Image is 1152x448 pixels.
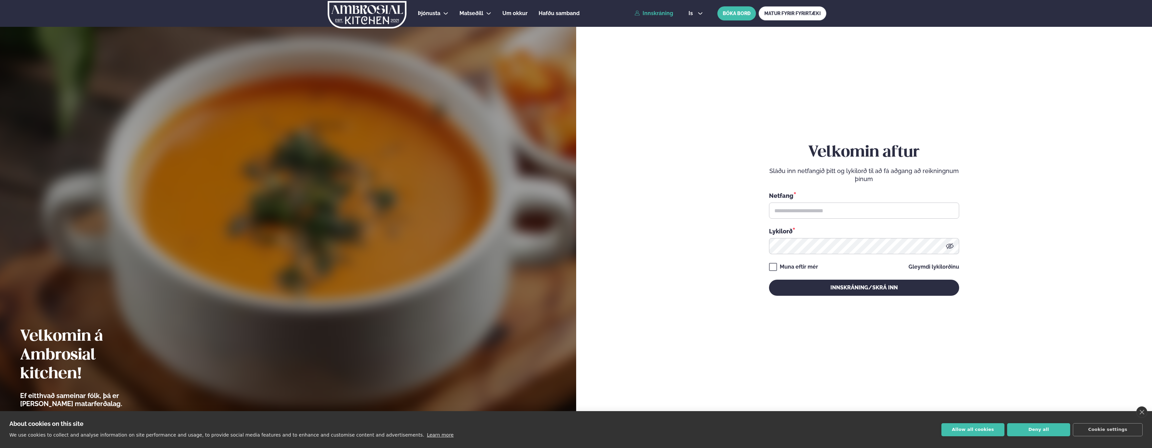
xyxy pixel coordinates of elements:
[635,10,673,16] a: Innskráning
[689,11,695,16] span: is
[717,6,756,20] button: BÓKA BORÐ
[9,432,424,438] p: We use cookies to collect and analyse information on site performance and usage, to provide socia...
[1073,423,1143,436] button: Cookie settings
[418,9,440,17] a: Þjónusta
[1007,423,1070,436] button: Deny all
[769,167,959,183] p: Sláðu inn netfangið þitt og lykilorð til að fá aðgang að reikningnum þínum
[539,9,580,17] a: Hafðu samband
[327,1,407,29] img: logo
[769,227,959,235] div: Lykilorð
[539,10,580,16] span: Hafðu samband
[769,143,959,162] h2: Velkomin aftur
[418,10,440,16] span: Þjónusta
[502,9,528,17] a: Um okkur
[1136,406,1147,418] a: close
[9,420,84,427] strong: About cookies on this site
[20,327,159,384] h2: Velkomin á Ambrosial kitchen!
[459,10,483,16] span: Matseðill
[769,280,959,296] button: Innskráning/Skrá inn
[20,392,159,408] p: Ef eitthvað sameinar fólk, þá er [PERSON_NAME] matarferðalag.
[941,423,1004,436] button: Allow all cookies
[502,10,528,16] span: Um okkur
[683,11,708,16] button: is
[759,6,826,20] a: MATUR FYRIR FYRIRTÆKI
[459,9,483,17] a: Matseðill
[909,264,959,270] a: Gleymdi lykilorðinu
[769,191,959,200] div: Netfang
[427,432,454,438] a: Learn more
